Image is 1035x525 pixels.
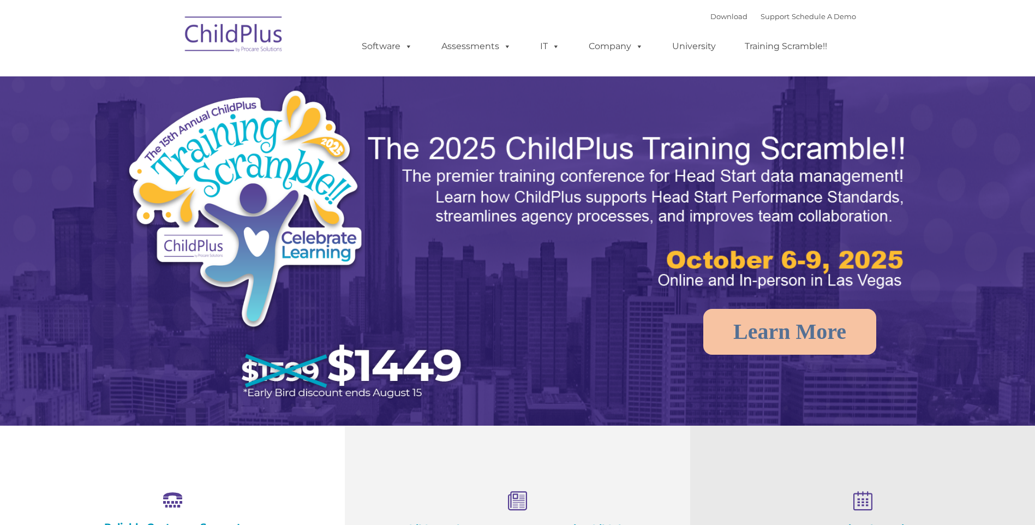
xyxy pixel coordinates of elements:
img: ChildPlus by Procare Solutions [180,9,289,63]
a: Software [351,35,423,57]
a: Assessments [430,35,522,57]
a: Learn More [703,309,876,355]
a: Support [761,12,789,21]
a: IT [529,35,571,57]
a: Company [578,35,654,57]
a: University [661,35,727,57]
a: Schedule A Demo [792,12,856,21]
a: Training Scramble!! [734,35,838,57]
a: Download [710,12,747,21]
font: | [710,12,856,21]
